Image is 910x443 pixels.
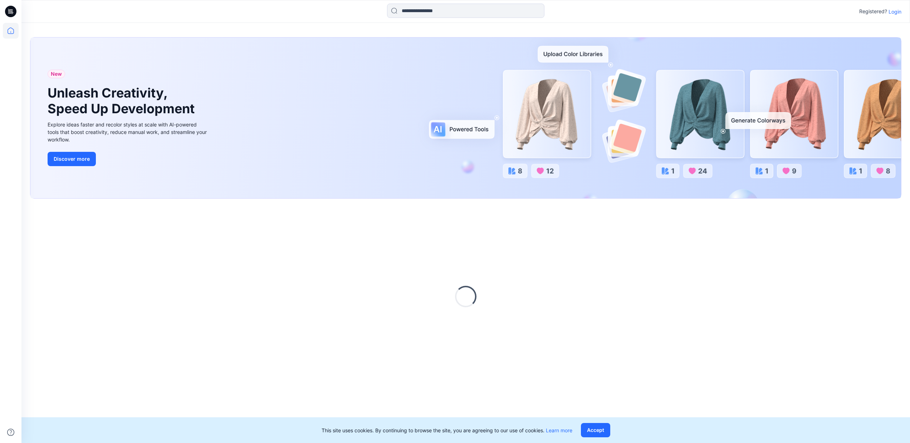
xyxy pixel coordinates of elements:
[48,121,209,143] div: Explore ideas faster and recolor styles at scale with AI-powered tools that boost creativity, red...
[48,85,198,116] h1: Unleash Creativity, Speed Up Development
[322,427,572,434] p: This site uses cookies. By continuing to browse the site, you are agreeing to our use of cookies.
[859,7,887,16] p: Registered?
[546,427,572,433] a: Learn more
[581,423,610,437] button: Accept
[51,70,62,78] span: New
[889,8,901,15] p: Login
[48,152,96,166] button: Discover more
[48,152,209,166] a: Discover more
